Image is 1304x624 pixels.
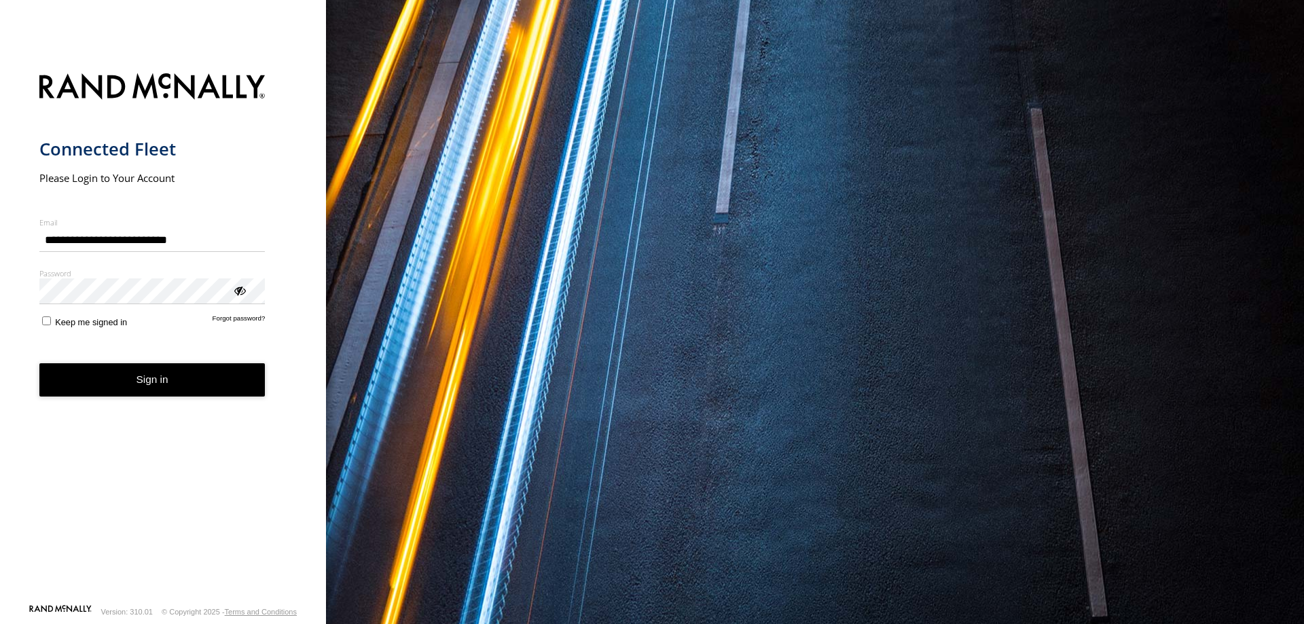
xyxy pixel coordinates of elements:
label: Password [39,268,266,278]
a: Visit our Website [29,605,92,619]
label: Email [39,217,266,227]
div: ViewPassword [232,283,246,297]
button: Sign in [39,363,266,397]
a: Forgot password? [213,314,266,327]
form: main [39,65,287,604]
h1: Connected Fleet [39,138,266,160]
span: Keep me signed in [55,317,127,327]
img: Rand McNally [39,71,266,105]
h2: Please Login to Your Account [39,171,266,185]
input: Keep me signed in [42,316,51,325]
a: Terms and Conditions [225,608,297,616]
div: © Copyright 2025 - [162,608,297,616]
div: Version: 310.01 [101,608,153,616]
